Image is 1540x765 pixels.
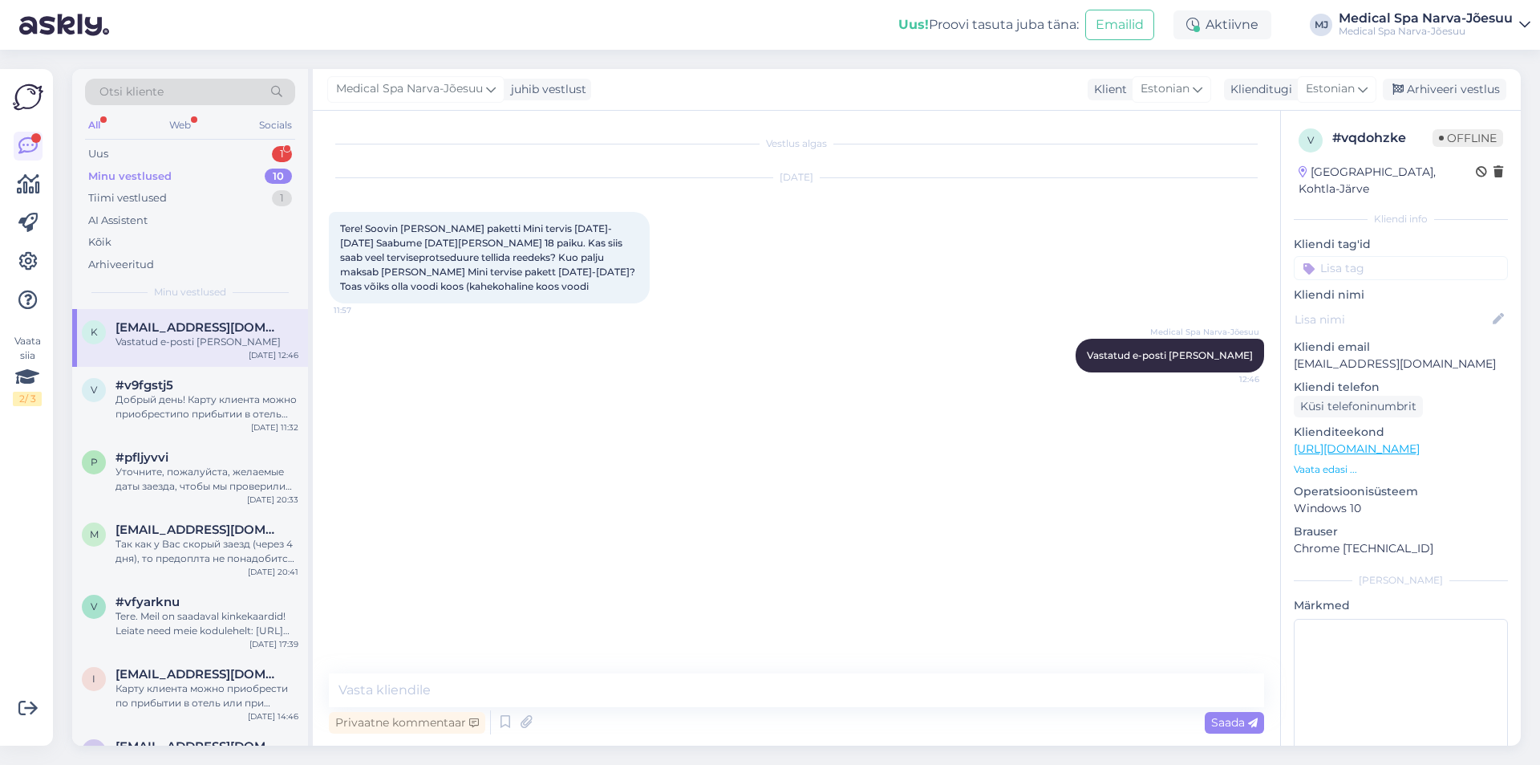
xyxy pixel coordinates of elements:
[115,320,282,335] span: kaire.viil@gmail.com
[115,682,298,710] div: Карту клиента можно приобрести по прибытии в отель или при бронировании попросить добавитькарту к...
[329,712,485,734] div: Privaatne kommentaar
[1141,80,1189,98] span: Estonian
[898,15,1079,35] div: Proovi tasuta juba täna:
[1088,81,1127,98] div: Klient
[1294,212,1508,226] div: Kliendi info
[115,739,282,754] span: zzen@list.ru
[1294,287,1508,303] p: Kliendi nimi
[91,326,98,338] span: k
[1433,129,1503,147] span: Offline
[1294,462,1508,477] p: Vaata edasi ...
[85,115,103,136] div: All
[99,83,164,100] span: Otsi kliente
[1294,442,1420,456] a: [URL][DOMAIN_NAME]
[1150,326,1259,338] span: Medical Spa Narva-Jõesuu
[115,537,298,566] div: Так как у Вас скорый заезд (через 4 дня), то предоплта не понадобится. Оплатить полную стоимость ...
[1294,540,1508,557] p: Chrome [TECHNICAL_ID]
[88,257,154,273] div: Arhiveeritud
[1294,573,1508,588] div: [PERSON_NAME]
[91,600,97,612] span: v
[1339,25,1513,38] div: Medical Spa Narva-Jõesuu
[13,392,42,406] div: 2 / 3
[91,384,97,396] span: v
[336,80,483,98] span: Medical Spa Narva-Jõesuu
[1294,523,1508,540] p: Brauser
[90,528,99,540] span: m
[1310,14,1332,36] div: MJ
[1332,128,1433,148] div: # vqdohzke
[1173,10,1271,39] div: Aktiivne
[1294,256,1508,280] input: Lisa tag
[1294,424,1508,441] p: Klienditeekond
[154,285,226,299] span: Minu vestlused
[249,638,298,650] div: [DATE] 17:39
[1294,356,1508,372] p: [EMAIL_ADDRESS][DOMAIN_NAME]
[1299,164,1476,197] div: [GEOGRAPHIC_DATA], Kohtla-Järve
[1339,12,1530,38] a: Medical Spa Narva-JõesuuMedical Spa Narva-Jõesuu
[329,170,1264,185] div: [DATE]
[115,465,298,494] div: Уточните, пожалуйста, желаемые даты заезда, чтобы мы проверили наличие свободных номеров. Доплата...
[272,146,292,162] div: 1
[1224,81,1292,98] div: Klienditugi
[248,710,298,722] div: [DATE] 14:46
[92,673,95,685] span: i
[1085,10,1154,40] button: Emailid
[1294,483,1508,500] p: Operatsioonisüsteem
[1211,715,1258,730] span: Saada
[1383,79,1506,100] div: Arhiveeri vestlus
[115,595,180,609] span: #vfyarknu
[88,146,108,162] div: Uus
[1294,236,1508,253] p: Kliendi tag'id
[13,334,42,406] div: Vaata siia
[88,190,167,206] div: Tiimi vestlused
[115,667,282,682] span: irina.malova1@outlook.com
[1294,597,1508,614] p: Märkmed
[91,745,97,757] span: z
[1306,80,1355,98] span: Estonian
[115,378,173,393] span: #v9fgstj5
[1087,349,1253,361] span: Vastatud e-posti [PERSON_NAME]
[13,82,43,112] img: Askly Logo
[1339,12,1513,25] div: Medical Spa Narva-Jõesuu
[247,494,298,506] div: [DATE] 20:33
[115,450,168,465] span: #pfljyvvi
[265,169,292,185] div: 10
[88,234,111,250] div: Kõik
[115,609,298,638] div: Tere. Meil on saadaval kinkekaardid! Leiate need meie kodulehelt: [URL][DOMAIN_NAME]
[88,169,172,185] div: Minu vestlused
[91,456,98,468] span: p
[505,81,586,98] div: juhib vestlust
[272,190,292,206] div: 1
[1294,500,1508,517] p: Windows 10
[248,566,298,578] div: [DATE] 20:41
[340,222,638,292] span: Tere! Soovin [PERSON_NAME] paketti Mini tervis [DATE]-[DATE] Saabume [DATE][PERSON_NAME] 18 paiku...
[166,115,194,136] div: Web
[256,115,295,136] div: Socials
[898,17,929,32] b: Uus!
[251,421,298,433] div: [DATE] 11:32
[1294,379,1508,396] p: Kliendi telefon
[1199,373,1259,385] span: 12:46
[249,349,298,361] div: [DATE] 12:46
[115,393,298,421] div: Добрый день! Карту клиента можно приобрестипо прибытии в отель или при бронировании — она будет д...
[115,523,282,537] span: mopsik73.vl@gmail.com
[1294,396,1423,417] div: Küsi telefoninumbrit
[1294,339,1508,356] p: Kliendi email
[1307,134,1314,146] span: v
[1295,311,1489,328] input: Lisa nimi
[329,136,1264,151] div: Vestlus algas
[88,213,148,229] div: AI Assistent
[115,335,298,349] div: Vastatud e-posti [PERSON_NAME]
[334,304,394,316] span: 11:57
